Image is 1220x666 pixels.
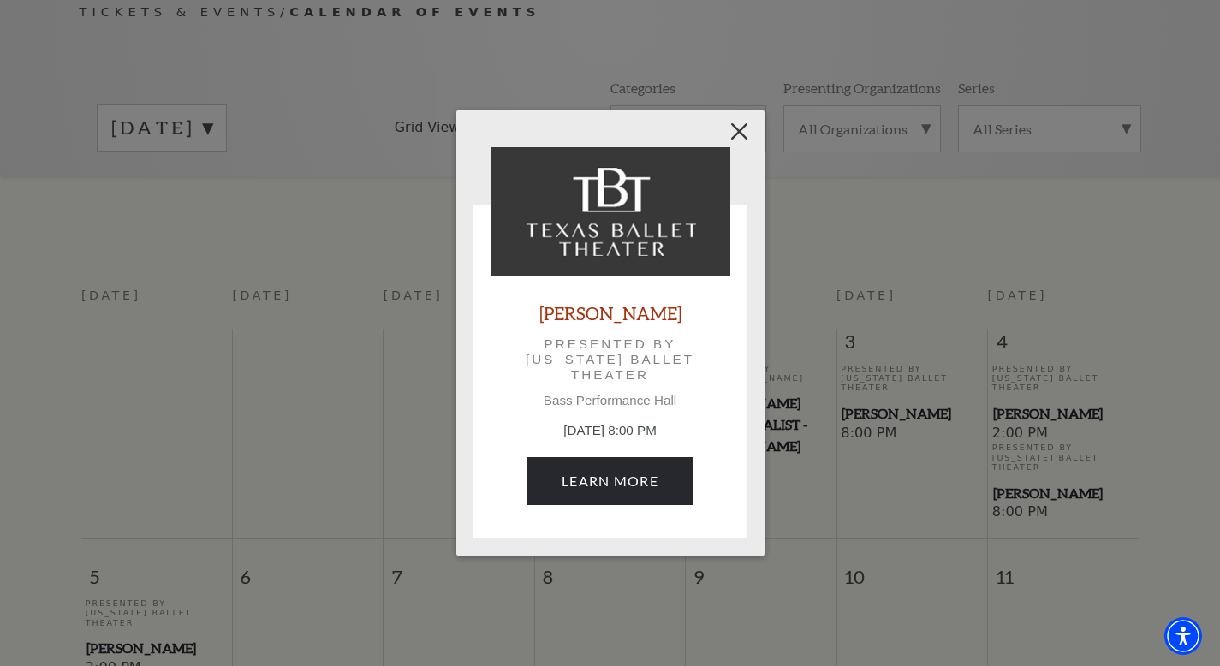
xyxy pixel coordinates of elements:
a: [PERSON_NAME] [539,301,681,324]
p: Presented by [US_STATE] Ballet Theater [515,336,706,384]
p: [DATE] 8:00 PM [491,421,730,441]
button: Close [723,116,755,148]
p: Bass Performance Hall [491,393,730,408]
img: Peter Pan [491,147,730,276]
a: October 3, 8:00 PM Learn More [527,457,693,505]
div: Accessibility Menu [1164,617,1202,655]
